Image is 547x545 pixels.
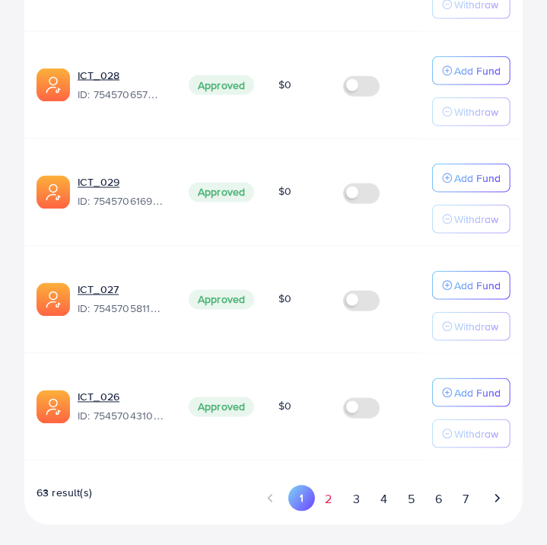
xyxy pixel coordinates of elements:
[278,77,291,92] span: $0
[37,486,92,501] span: 63 result(s)
[453,486,479,514] button: Go to page 7
[278,399,291,414] span: $0
[342,486,370,514] button: Go to page 3
[288,486,315,512] button: Go to page 1
[432,312,510,341] button: Withdraw
[454,276,501,295] p: Add Fund
[189,75,254,95] span: Approved
[78,301,164,317] span: ID: 7545705811076038672
[37,390,70,424] img: ic-ads-acc.e4c84228.svg
[454,169,501,187] p: Add Fund
[432,271,510,300] button: Add Fund
[482,476,536,534] iframe: Chat
[454,103,498,121] p: Withdraw
[278,184,291,199] span: $0
[189,397,254,417] span: Approved
[454,384,501,402] p: Add Fund
[454,425,498,443] p: Withdraw
[78,68,164,83] a: ICT_028
[78,390,164,405] a: ICT_026
[37,69,70,102] img: ic-ads-acc.e4c84228.svg
[78,68,164,103] div: <span class='underline'>ICT_028</span></br>7545706572836831240
[432,56,510,85] button: Add Fund
[432,419,510,448] button: Withdraw
[454,317,498,336] p: Withdraw
[189,290,254,310] span: Approved
[78,175,164,190] a: ICT_029
[454,210,498,228] p: Withdraw
[78,87,164,102] span: ID: 7545706572836831240
[278,292,291,307] span: $0
[398,486,425,514] button: Go to page 5
[78,282,164,317] div: <span class='underline'>ICT_027</span></br>7545705811076038672
[37,283,70,317] img: ic-ads-acc.e4c84228.svg
[78,409,164,424] span: ID: 7545704310236381185
[78,390,164,425] div: <span class='underline'>ICT_026</span></br>7545704310236381185
[370,486,397,514] button: Go to page 4
[432,205,510,234] button: Withdraw
[432,164,510,193] button: Add Fund
[189,183,254,202] span: Approved
[454,62,501,80] p: Add Fund
[78,194,164,209] span: ID: 7545706169520685074
[37,176,70,209] img: ic-ads-acc.e4c84228.svg
[78,282,164,298] a: ICT_027
[315,486,342,514] button: Go to page 2
[432,378,510,407] button: Add Fund
[432,97,510,126] button: Withdraw
[78,175,164,210] div: <span class='underline'>ICT_029</span></br>7545706169520685074
[257,486,510,514] ul: Pagination
[425,486,453,514] button: Go to page 6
